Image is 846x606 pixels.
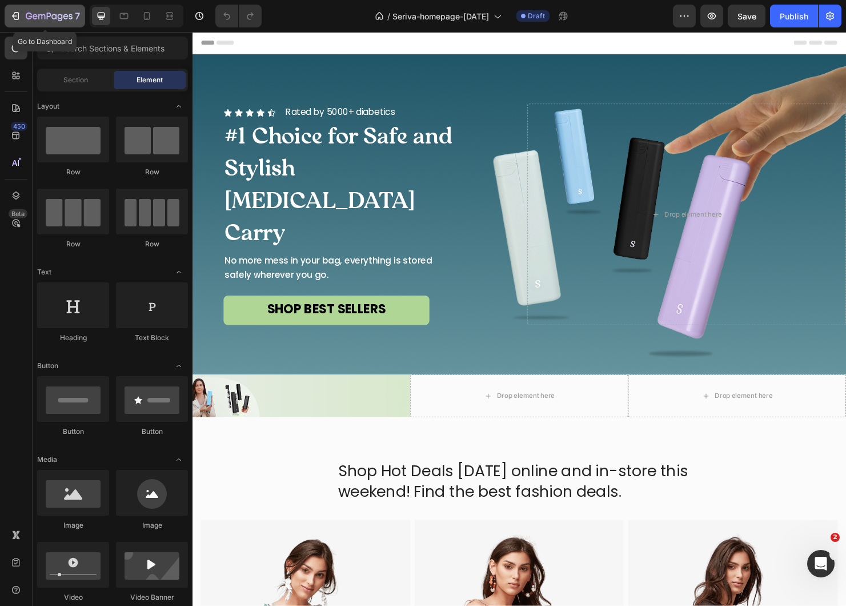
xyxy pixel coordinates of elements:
[170,450,188,469] span: Toggle open
[75,9,80,23] p: 7
[37,239,109,249] div: Row
[63,75,88,85] span: Section
[116,239,188,249] div: Row
[153,451,533,493] p: Shop Hot Deals [DATE] online and in-store this weekend! Find the best fashion deals.
[170,97,188,115] span: Toggle open
[215,5,262,27] div: Undo/Redo
[780,10,808,22] div: Publish
[387,10,390,22] span: /
[770,5,818,27] button: Publish
[37,361,58,371] span: Button
[9,209,27,218] div: Beta
[5,5,85,27] button: 7
[548,377,608,386] div: Drop element here
[37,454,57,465] span: Media
[737,11,756,21] span: Save
[170,263,188,281] span: Toggle open
[193,32,846,606] iframe: Design area
[728,5,765,27] button: Save
[116,167,188,177] div: Row
[116,333,188,343] div: Text Block
[495,187,556,196] div: Drop element here
[37,333,109,343] div: Heading
[392,10,489,22] span: Seriva-homepage-[DATE]
[37,167,109,177] div: Row
[37,37,188,59] input: Search Sections & Elements
[116,426,188,437] div: Button
[37,101,59,111] span: Layout
[319,377,380,386] div: Drop element here
[37,592,109,603] div: Video
[37,520,109,531] div: Image
[807,550,835,577] iframe: Intercom live chat
[11,122,27,131] div: 450
[528,11,545,21] span: Draft
[37,426,109,437] div: Button
[170,357,188,375] span: Toggle open
[831,533,840,542] span: 2
[116,520,188,531] div: Image
[116,592,188,603] div: Video Banner
[137,75,163,85] span: Element
[37,267,51,277] span: Text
